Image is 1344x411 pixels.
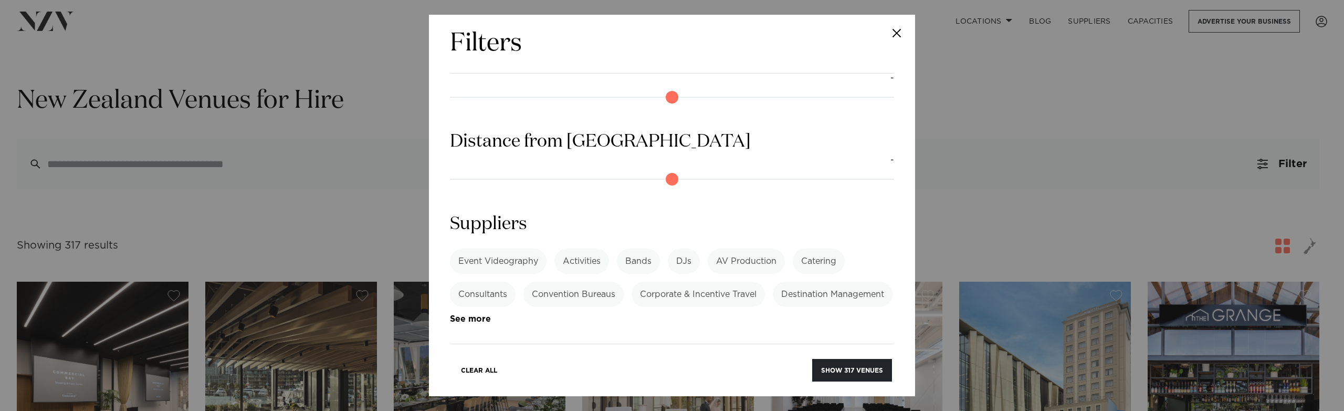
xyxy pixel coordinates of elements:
[632,282,765,307] label: Corporate & Incentive Travel
[793,249,845,274] label: Catering
[708,249,785,274] label: AV Production
[523,282,624,307] label: Convention Bureaus
[450,282,516,307] label: Consultants
[890,153,894,167] output: -
[773,282,892,307] label: Destination Management
[554,249,609,274] label: Activities
[812,359,892,382] button: Show 317 venues
[617,249,660,274] label: Bands
[668,249,700,274] label: DJs
[450,249,547,274] label: Event Videography
[450,27,522,60] h2: Filters
[878,15,915,52] button: Close
[450,212,894,236] h3: Suppliers
[452,359,506,382] button: Clear All
[890,71,894,85] output: -
[450,130,894,153] h3: Distance from [GEOGRAPHIC_DATA]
